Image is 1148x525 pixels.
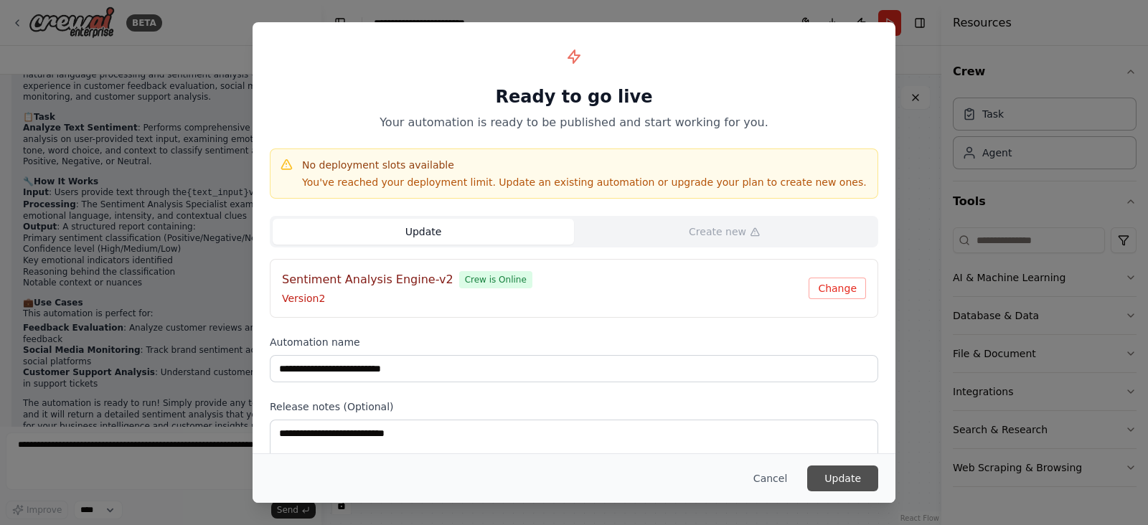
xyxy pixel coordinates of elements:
span: Crew is Online [459,271,532,288]
p: Your automation is ready to be published and start working for you. [270,114,878,131]
button: Update [807,465,878,491]
button: Change [809,278,866,299]
label: Automation name [270,335,878,349]
button: Cancel [742,465,799,491]
button: Create new [574,219,875,245]
h4: Sentiment Analysis Engine-v2 [282,271,453,288]
p: Version 2 [282,291,809,306]
button: Update [273,219,574,245]
label: Release notes (Optional) [270,399,878,414]
h4: No deployment slots available [302,158,867,172]
p: You've reached your deployment limit. Update an existing automation or upgrade your plan to creat... [302,175,867,189]
h1: Ready to go live [270,85,878,108]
